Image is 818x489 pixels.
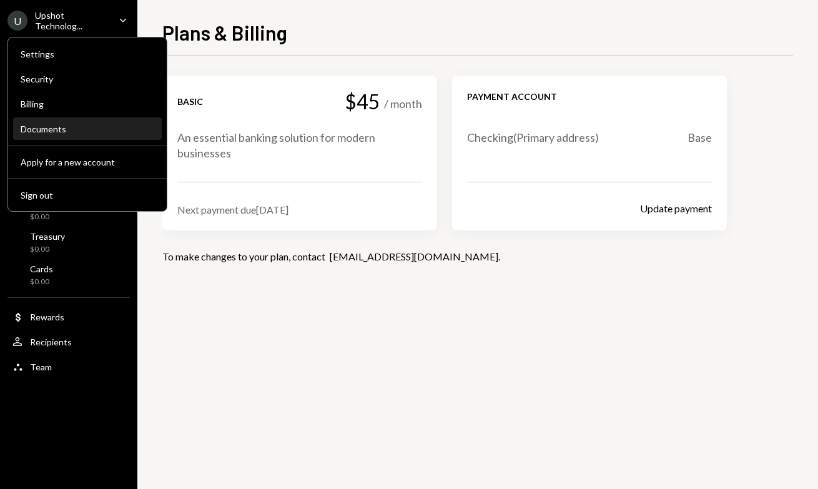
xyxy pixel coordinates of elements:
[30,362,52,372] div: Team
[30,337,72,347] div: Recipients
[7,11,27,31] div: U
[162,250,793,262] div: To make changes to your plan, contact .
[13,92,162,115] a: Billing
[7,355,130,378] a: Team
[30,277,53,287] div: $0.00
[7,227,130,257] a: Treasury$0.00
[177,204,422,215] div: Next payment due [DATE]
[21,49,154,59] div: Settings
[13,151,162,174] button: Apply for a new account
[30,264,53,274] div: Cards
[177,130,422,161] div: An essential banking solution for modern businesses
[30,312,64,322] div: Rewards
[13,42,162,65] a: Settings
[7,305,130,328] a: Rewards
[177,96,203,107] div: Basic
[13,67,162,90] a: Security
[30,244,65,255] div: $0.00
[21,99,154,109] div: Billing
[467,130,599,146] div: Checking ( Primary address)
[7,330,130,353] a: Recipients
[35,10,109,31] div: Upshot Technolog...
[21,74,154,84] div: Security
[13,184,162,207] button: Sign out
[162,20,287,45] h1: Plans & Billing
[467,91,712,102] div: Payment account
[21,124,154,134] div: Documents
[687,130,712,146] div: Base
[345,91,380,112] div: $45
[384,96,422,112] div: / month
[330,250,498,264] a: [EMAIL_ADDRESS][DOMAIN_NAME]
[30,231,65,242] div: Treasury
[13,117,162,140] a: Documents
[640,202,712,215] button: Update payment
[21,190,154,200] div: Sign out
[7,260,130,290] a: Cards$0.00
[30,212,60,222] div: $0.00
[21,157,154,167] div: Apply for a new account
